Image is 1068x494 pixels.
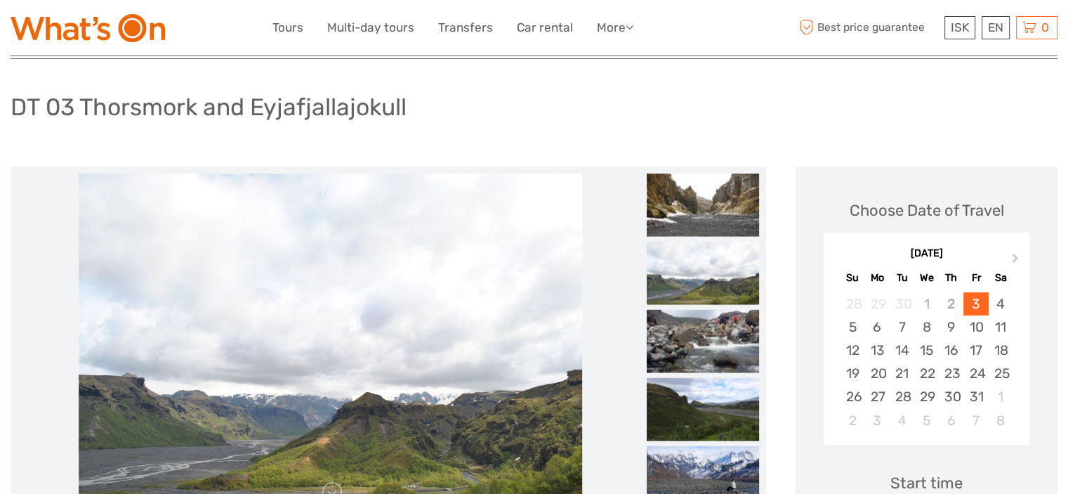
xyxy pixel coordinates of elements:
[865,385,890,408] div: Choose Monday, October 27th, 2025
[914,339,939,362] div: Choose Wednesday, October 15th, 2025
[890,409,914,432] div: Choose Tuesday, November 4th, 2025
[647,309,759,372] img: f547b7928ab44139bbc6edb7cac72ec1_slider_thumbnail.jpg
[850,200,1004,221] div: Choose Date of Travel
[840,385,864,408] div: Choose Sunday, October 26th, 2025
[890,362,914,385] div: Choose Tuesday, October 21st, 2025
[865,362,890,385] div: Choose Monday, October 20th, 2025
[963,385,988,408] div: Choose Friday, October 31st, 2025
[989,385,1013,408] div: Choose Saturday, November 1st, 2025
[597,18,633,38] a: More
[890,472,963,494] div: Start time
[914,362,939,385] div: Choose Wednesday, October 22nd, 2025
[840,339,864,362] div: Choose Sunday, October 12th, 2025
[1006,250,1028,273] button: Next Month
[647,173,759,236] img: bc68a0b1728a4ebb988ca94ce6980061_slider_thumbnail.jpg
[865,268,890,287] div: Mo
[989,409,1013,432] div: Choose Saturday, November 8th, 2025
[914,268,939,287] div: We
[865,292,890,316] div: Not available Monday, September 29th, 2025
[11,14,165,42] img: What's On
[939,385,963,408] div: Choose Thursday, October 30th, 2025
[840,268,864,287] div: Su
[914,292,939,316] div: Not available Wednesday, October 1st, 2025
[939,339,963,362] div: Choose Thursday, October 16th, 2025
[840,316,864,339] div: Choose Sunday, October 5th, 2025
[963,409,988,432] div: Choose Friday, November 7th, 2025
[951,20,969,34] span: ISK
[914,385,939,408] div: Choose Wednesday, October 29th, 2025
[865,339,890,362] div: Choose Monday, October 13th, 2025
[796,16,941,39] span: Best price guarantee
[914,316,939,339] div: Choose Wednesday, October 8th, 2025
[890,268,914,287] div: Tu
[840,362,864,385] div: Choose Sunday, October 19th, 2025
[890,316,914,339] div: Choose Tuesday, October 7th, 2025
[647,377,759,441] img: f002cdb791454abb84bea941b2b20d2e_slider_thumbnail.jpg
[438,18,493,38] a: Transfers
[982,16,1010,39] div: EN
[963,362,988,385] div: Choose Friday, October 24th, 2025
[989,268,1013,287] div: Sa
[890,385,914,408] div: Choose Tuesday, October 28th, 2025
[939,292,963,316] div: Not available Thursday, October 2nd, 2025
[20,25,159,36] p: We're away right now. Please check back later!
[939,409,963,432] div: Choose Thursday, November 6th, 2025
[11,93,407,122] h1: DT 03 Thorsmork and Eyjafjallajokull
[890,292,914,316] div: Not available Tuesday, September 30th, 2025
[963,292,988,316] div: Choose Friday, October 3rd, 2025
[989,292,1013,316] div: Choose Saturday, October 4th, 2025
[939,362,963,385] div: Choose Thursday, October 23rd, 2025
[989,339,1013,362] div: Choose Saturday, October 18th, 2025
[517,18,573,38] a: Car rental
[914,409,939,432] div: Choose Wednesday, November 5th, 2025
[963,316,988,339] div: Choose Friday, October 10th, 2025
[1039,20,1051,34] span: 0
[939,268,963,287] div: Th
[272,18,303,38] a: Tours
[963,268,988,287] div: Fr
[840,292,864,316] div: Not available Sunday, September 28th, 2025
[829,292,1025,432] div: month 2025-10
[865,316,890,339] div: Choose Monday, October 6th, 2025
[989,362,1013,385] div: Choose Saturday, October 25th, 2025
[327,18,414,38] a: Multi-day tours
[161,22,178,39] button: Open LiveChat chat widget
[890,339,914,362] div: Choose Tuesday, October 14th, 2025
[647,241,759,304] img: daa3ef9c15754a0cac4db227489be418_slider_thumbnail.jpeg
[963,339,988,362] div: Choose Friday, October 17th, 2025
[824,247,1029,261] div: [DATE]
[989,316,1013,339] div: Choose Saturday, October 11th, 2025
[840,409,864,432] div: Choose Sunday, November 2nd, 2025
[865,409,890,432] div: Choose Monday, November 3rd, 2025
[939,316,963,339] div: Choose Thursday, October 9th, 2025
